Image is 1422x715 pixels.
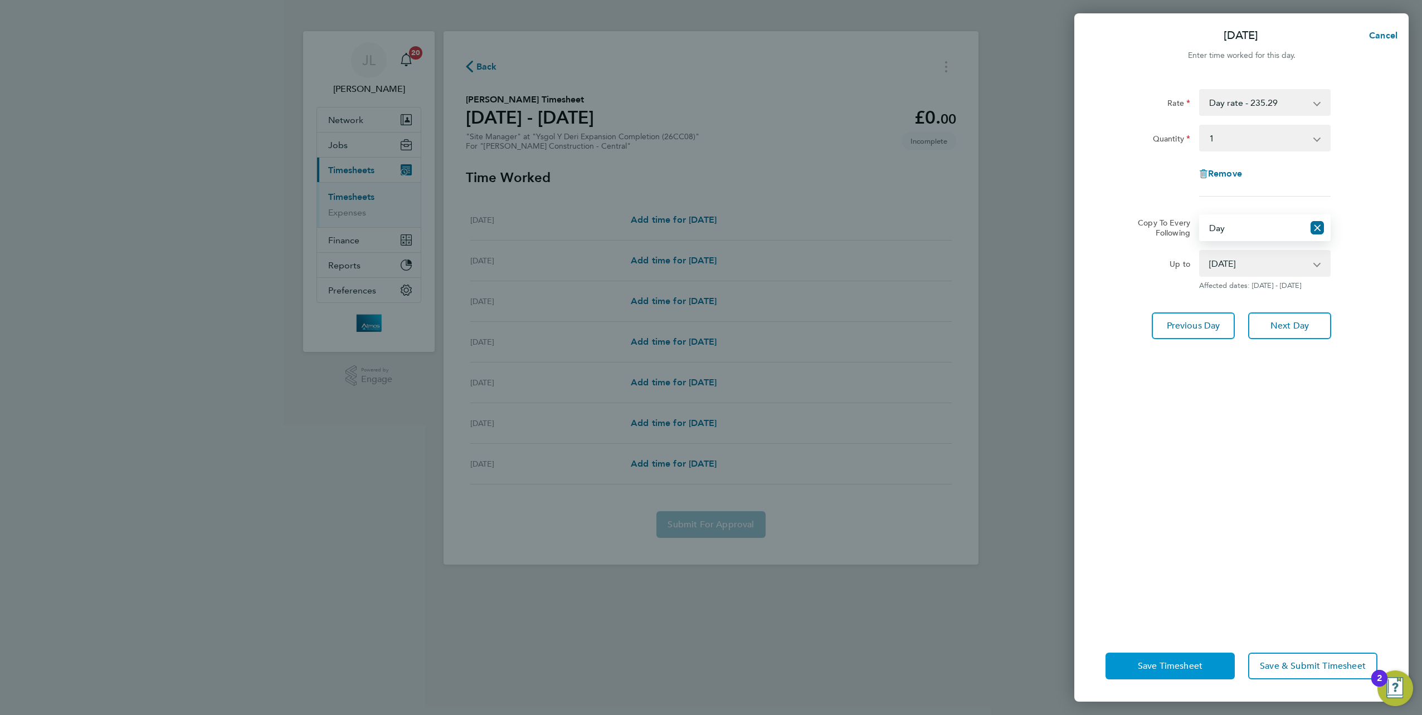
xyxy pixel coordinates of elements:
[1377,678,1382,693] div: 2
[1129,218,1190,238] label: Copy To Every Following
[1153,134,1190,147] label: Quantity
[1170,259,1190,272] label: Up to
[1167,98,1190,111] label: Rate
[1248,653,1377,679] button: Save & Submit Timesheet
[1199,169,1242,178] button: Remove
[1270,320,1309,331] span: Next Day
[1260,660,1366,672] span: Save & Submit Timesheet
[1199,281,1331,290] span: Affected dates: [DATE] - [DATE]
[1351,25,1409,47] button: Cancel
[1152,312,1235,339] button: Previous Day
[1377,670,1413,706] button: Open Resource Center, 2 new notifications
[1138,660,1202,672] span: Save Timesheet
[1248,312,1331,339] button: Next Day
[1224,28,1258,43] p: [DATE]
[1366,30,1397,41] span: Cancel
[1106,653,1235,679] button: Save Timesheet
[1074,49,1409,62] div: Enter time worked for this day.
[1208,168,1242,179] span: Remove
[1167,320,1220,331] span: Previous Day
[1311,216,1324,240] button: Reset selection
